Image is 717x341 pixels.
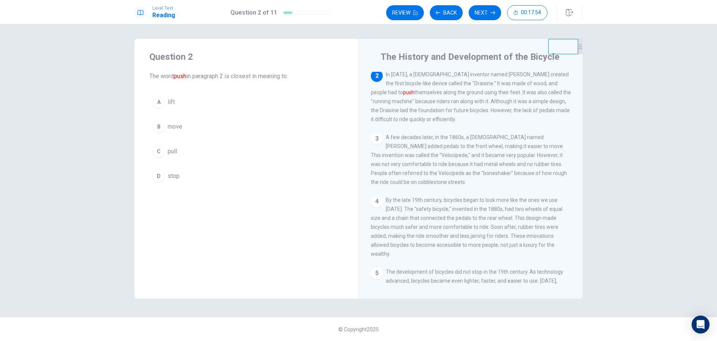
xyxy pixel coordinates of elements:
div: D [153,170,165,182]
span: lift [168,98,175,107]
span: The word in paragraph 2 is closest in meaning to: [149,72,344,81]
span: The development of bicycles did not stop in the 19th century. As technology advanced, bicycles be... [371,269,563,320]
h1: Question 2 of 11 [230,8,277,17]
button: 00:17:54 [507,5,547,20]
button: Cpull [149,142,344,161]
span: pull [168,147,177,156]
div: C [153,145,165,157]
h4: Question 2 [149,51,344,63]
font: push [403,89,415,95]
span: © Copyright 2025 [338,326,379,332]
span: 00:17:54 [521,10,541,16]
h1: Reading [152,11,175,20]
span: Level Test [152,6,175,11]
span: stop [168,172,180,181]
button: Bmove [149,117,344,136]
div: 2 [371,70,383,82]
div: A [153,96,165,108]
div: B [153,121,165,133]
div: 5 [371,267,383,279]
span: move [168,122,182,131]
button: Next [469,5,501,20]
span: A few decades later, in the 1860s, a [DEMOGRAPHIC_DATA] named [PERSON_NAME] added pedals to the f... [371,134,567,185]
button: Dstop [149,167,344,185]
div: Open Intercom Messenger [692,316,710,334]
font: push [174,73,186,80]
div: 4 [371,196,383,208]
button: Back [430,5,463,20]
button: Alift [149,93,344,111]
button: Review [386,5,424,20]
div: 3 [371,133,383,145]
span: By the late 19th century, bicycles began to look more like the ones we use [DATE]. The "safety bi... [371,197,562,257]
h4: The History and Development of the Bicycle [381,51,559,63]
